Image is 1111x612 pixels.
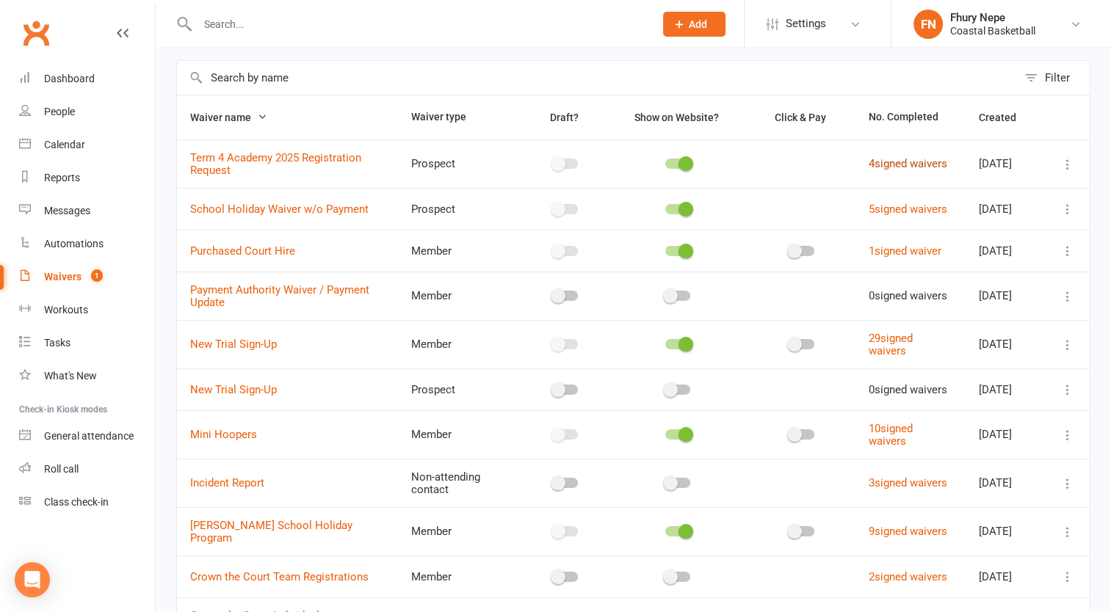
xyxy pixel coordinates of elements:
[190,112,267,123] span: Waiver name
[44,139,85,150] div: Calendar
[190,428,257,441] a: Mini Hoopers
[44,337,70,349] div: Tasks
[19,95,155,128] a: People
[19,194,155,227] a: Messages
[18,15,54,51] a: Clubworx
[15,562,50,597] div: Open Intercom Messenger
[190,476,264,489] a: Incident Report
[44,271,82,283] div: Waivers
[19,62,155,95] a: Dashboard
[966,139,1046,188] td: [DATE]
[19,486,155,519] a: Class kiosk mode
[869,203,947,216] a: 5signed waivers
[19,294,155,327] a: Workouts
[19,128,155,161] a: Calendar
[869,383,947,396] span: 0 signed waivers
[869,289,947,302] span: 0 signed waivers
[190,383,277,396] a: New Trial Sign-Up
[537,109,595,126] button: Draft?
[193,14,644,34] input: Search...
[19,161,155,194] a: Reports
[19,360,155,393] a: What's New
[398,507,524,555] td: Member
[190,519,352,544] a: [PERSON_NAME] School Holiday Program
[786,7,826,40] span: Settings
[44,370,97,382] div: What's New
[398,555,524,597] td: Member
[44,430,134,442] div: General attendance
[398,95,524,139] th: Waiver type
[966,410,1046,459] td: [DATE]
[869,525,947,538] a: 9signed waivers
[966,230,1046,272] td: [DATE]
[966,188,1046,230] td: [DATE]
[398,410,524,459] td: Member
[190,338,277,351] a: New Trial Sign-Up
[966,459,1046,507] td: [DATE]
[398,139,524,188] td: Prospect
[761,109,842,126] button: Click & Pay
[634,112,719,123] span: Show on Website?
[177,61,1017,95] input: Search by name
[913,10,943,39] div: FN
[1045,69,1070,87] div: Filter
[621,109,735,126] button: Show on Website?
[689,18,707,30] span: Add
[44,73,95,84] div: Dashboard
[550,112,579,123] span: Draft?
[398,459,524,507] td: Non-attending contact
[398,230,524,272] td: Member
[19,327,155,360] a: Tasks
[869,244,941,258] a: 1signed waiver
[966,507,1046,555] td: [DATE]
[44,463,79,475] div: Roll call
[855,95,966,139] th: No. Completed
[19,261,155,294] a: Waivers 1
[869,332,913,357] a: 29signed waivers
[663,12,725,37] button: Add
[398,368,524,410] td: Prospect
[950,11,1035,24] div: Fhury Nepe
[190,283,369,309] a: Payment Authority Waiver / Payment Update
[44,106,75,117] div: People
[398,272,524,320] td: Member
[1017,61,1090,95] button: Filter
[44,205,90,216] div: Messages
[44,238,104,249] div: Automations
[44,496,109,508] div: Class check-in
[190,203,369,216] a: School Holiday Waiver w/o Payment
[869,570,947,583] a: 2signed waivers
[950,24,1035,37] div: Coastal Basketball
[190,570,369,583] a: Crown the Court Team Registrations
[190,244,295,258] a: Purchased Court Hire
[19,453,155,486] a: Roll call
[190,151,361,177] a: Term 4 Academy 2025 Registration Request
[979,109,1032,126] button: Created
[869,422,913,448] a: 10signed waivers
[869,157,947,170] a: 4signed waivers
[966,555,1046,597] td: [DATE]
[91,269,103,282] span: 1
[869,476,947,489] a: 3signed waivers
[775,112,826,123] span: Click & Pay
[190,109,267,126] button: Waiver name
[44,304,88,316] div: Workouts
[966,320,1046,368] td: [DATE]
[19,420,155,453] a: General attendance kiosk mode
[966,272,1046,320] td: [DATE]
[398,320,524,368] td: Member
[19,227,155,261] a: Automations
[44,172,80,183] div: Reports
[966,368,1046,410] td: [DATE]
[398,188,524,230] td: Prospect
[979,112,1032,123] span: Created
